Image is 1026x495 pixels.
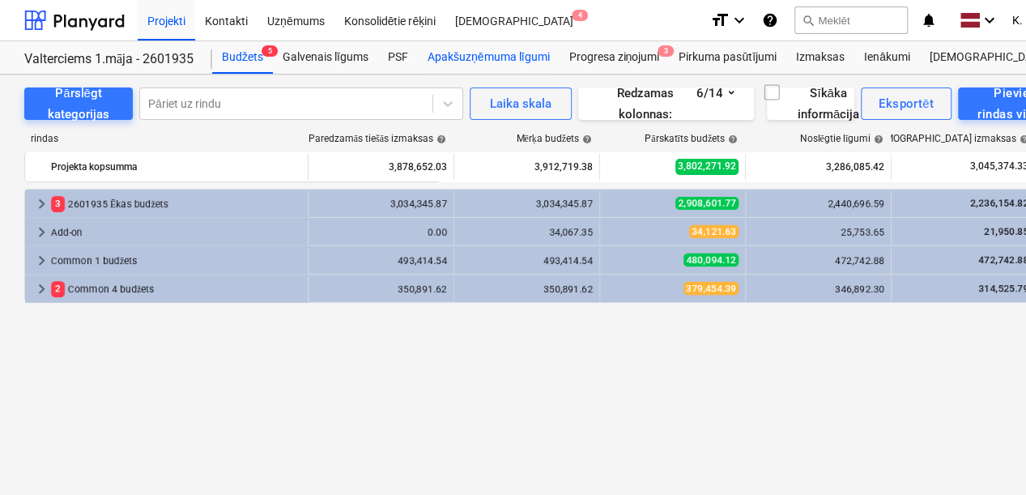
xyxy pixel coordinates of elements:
[315,284,447,295] div: 350,891.62
[24,51,193,68] div: Valterciems 1.māja - 2601935
[689,225,739,238] span: 34,121.63
[315,255,447,267] div: 493,414.54
[461,284,593,295] div: 350,891.62
[752,255,884,267] div: 472,742.88
[579,134,592,144] span: help
[32,280,51,299] span: keyboard_arrow_right
[32,194,51,214] span: keyboard_arrow_right
[273,41,378,74] a: Galvenais līgums
[559,41,669,74] div: Progresa ziņojumi
[578,87,754,120] button: Redzamas kolonnas:6/14
[675,159,739,174] span: 3,802,271.92
[752,154,884,180] div: 3,286,085.42
[786,41,854,74] a: Izmaksas
[598,83,734,126] div: Redzamas kolonnas : 6/14
[309,133,446,145] div: Paredzamās tiešās izmaksas
[262,45,278,57] span: 5
[762,83,859,126] div: Sīkāka informācija
[461,255,593,267] div: 493,414.54
[767,87,854,120] button: Sīkāka informācija
[51,276,301,302] div: Common 4 budžets
[315,198,447,210] div: 3,034,345.87
[212,41,273,74] a: Budžets5
[51,154,301,180] div: Projekta kopsumma
[470,87,572,120] button: Laika skala
[762,11,778,30] i: Zināšanu pamats
[669,41,786,74] a: Pirkuma pasūtījumi
[559,41,669,74] a: Progresa ziņojumi3
[871,134,883,144] span: help
[725,134,738,144] span: help
[802,14,815,27] span: search
[794,6,908,34] button: Meklēt
[378,41,418,74] a: PSF
[44,83,113,126] div: Pārslēgt kategorijas
[730,11,749,30] i: keyboard_arrow_down
[854,41,920,74] a: Ienākumi
[945,417,1026,495] iframe: Chat Widget
[24,87,133,120] button: Pārslēgt kategorijas
[418,41,559,74] a: Apakšuzņēmuma līgumi
[24,133,308,145] div: rindas
[32,251,51,271] span: keyboard_arrow_right
[980,11,999,30] i: keyboard_arrow_down
[433,134,446,144] span: help
[490,93,551,114] div: Laika skala
[461,198,593,210] div: 3,034,345.87
[658,45,674,57] span: 3
[516,133,592,145] div: Mērķa budžets
[32,223,51,242] span: keyboard_arrow_right
[710,11,730,30] i: format_size
[51,191,301,217] div: 2601935 Ēkas budžets
[675,197,739,210] span: 2,908,601.77
[879,93,934,114] div: Eksportēt
[645,133,738,145] div: Pārskatīts budžets
[861,87,951,120] button: Eksportēt
[752,284,884,295] div: 346,892.30
[315,227,447,238] div: 0.00
[461,227,593,238] div: 34,067.35
[683,254,739,267] span: 480,094.12
[572,10,588,21] span: 4
[51,196,65,211] span: 3
[683,282,739,295] span: 379,454.39
[51,281,65,297] span: 2
[51,248,301,274] div: Common 1 budžets
[315,154,447,180] div: 3,878,652.03
[799,133,883,145] div: Noslēgtie līgumi
[921,11,937,30] i: notifications
[752,227,884,238] div: 25,753.65
[51,220,301,245] div: Add-on
[461,154,593,180] div: 3,912,719.38
[752,198,884,210] div: 2,440,696.59
[212,41,273,74] div: Budžets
